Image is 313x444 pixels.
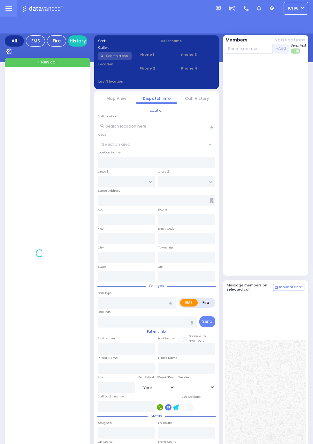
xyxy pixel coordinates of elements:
[225,44,273,54] input: Search member
[181,395,201,399] label: Use Callback
[161,39,215,43] label: Caller name
[158,207,167,212] label: Room
[199,316,215,327] button: Send
[26,35,45,47] div: EMS
[98,189,120,193] label: Street Address
[158,421,172,425] label: En Route
[5,35,24,47] div: All
[98,132,106,137] label: Areas
[98,79,157,84] label: Last 3 location
[98,169,108,174] label: Cross 1
[274,37,306,43] button: Notifications
[98,264,106,269] label: State
[273,284,304,291] button: Internal Chat
[158,169,169,174] label: Cross 2
[291,43,306,48] span: Send text
[106,96,126,101] a: Map View
[148,414,165,418] span: Status
[227,283,273,292] h5: Message members on selected call
[138,375,175,380] div: Year/Month/Week/Day
[144,329,169,334] span: Patient info
[158,440,177,444] label: From Scene
[288,5,299,11] span: ky68
[102,142,130,147] span: Select an area
[98,150,121,155] label: Location Name
[189,338,204,343] span: members
[158,264,163,269] label: ZIP
[291,48,301,54] label: Turn off text
[98,121,215,132] input: Search location here
[185,96,209,101] a: Call History
[98,207,103,212] label: Apt
[146,108,167,113] span: Location
[98,45,153,50] label: Caller:
[275,286,278,290] img: comment-alt.png
[216,6,221,11] img: message.svg
[189,334,206,338] small: Share with
[158,226,175,231] label: Entry Code
[47,35,66,47] div: Fire
[140,66,173,71] span: Phone 2
[181,52,215,57] span: Phone 3
[146,284,167,288] span: Call type
[140,52,173,57] span: Phone 1
[178,375,189,380] label: Gender
[98,421,112,425] label: Assigned
[158,336,175,341] label: Last Name
[98,245,104,250] label: City
[158,356,178,360] label: P Last Name
[98,226,105,231] label: Floor
[37,59,57,65] span: + New call
[98,440,113,444] label: On Scene
[98,375,103,380] label: Age
[22,4,65,12] img: Logo
[98,310,111,314] label: Call Info
[98,39,153,43] label: Cad:
[225,37,248,43] button: Members
[98,336,115,341] label: First Name
[284,2,308,15] button: ky68
[98,52,132,60] input: Search a contact
[98,356,118,360] label: P First Name
[158,245,173,250] label: Township
[68,35,87,47] a: History
[143,96,171,101] a: Dispatch info
[279,285,303,290] span: Internal Chat
[98,114,117,119] label: Call Location
[197,299,214,307] label: Fire
[98,62,132,67] label: Location
[98,291,112,295] label: Call Type
[98,394,126,399] label: Call back number
[180,299,198,307] label: EMS
[210,198,214,203] span: Other building occupants
[181,66,215,71] span: Phone 4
